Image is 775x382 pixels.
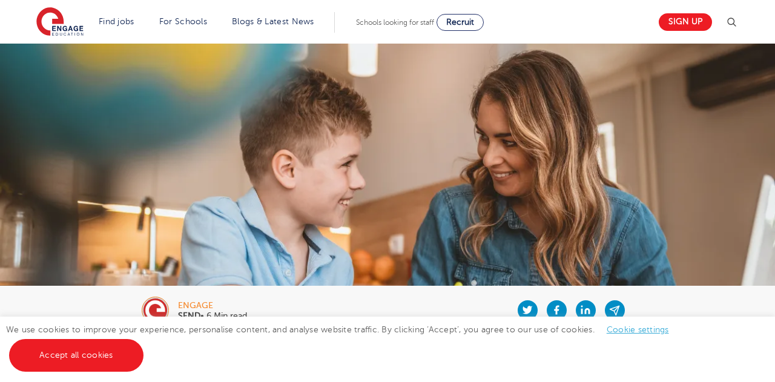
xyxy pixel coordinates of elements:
a: Sign up [659,13,712,31]
a: Cookie settings [607,325,669,334]
a: Find jobs [99,17,134,26]
span: Recruit [446,18,474,27]
a: For Schools [159,17,207,26]
b: SEND [178,311,200,320]
a: Recruit [437,14,484,31]
a: Accept all cookies [9,339,143,372]
a: Blogs & Latest News [232,17,314,26]
span: We use cookies to improve your experience, personalise content, and analyse website traffic. By c... [6,325,681,360]
p: • 6 Min read [178,312,247,320]
span: Schools looking for staff [356,18,434,27]
img: Engage Education [36,7,84,38]
div: engage [178,301,247,310]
